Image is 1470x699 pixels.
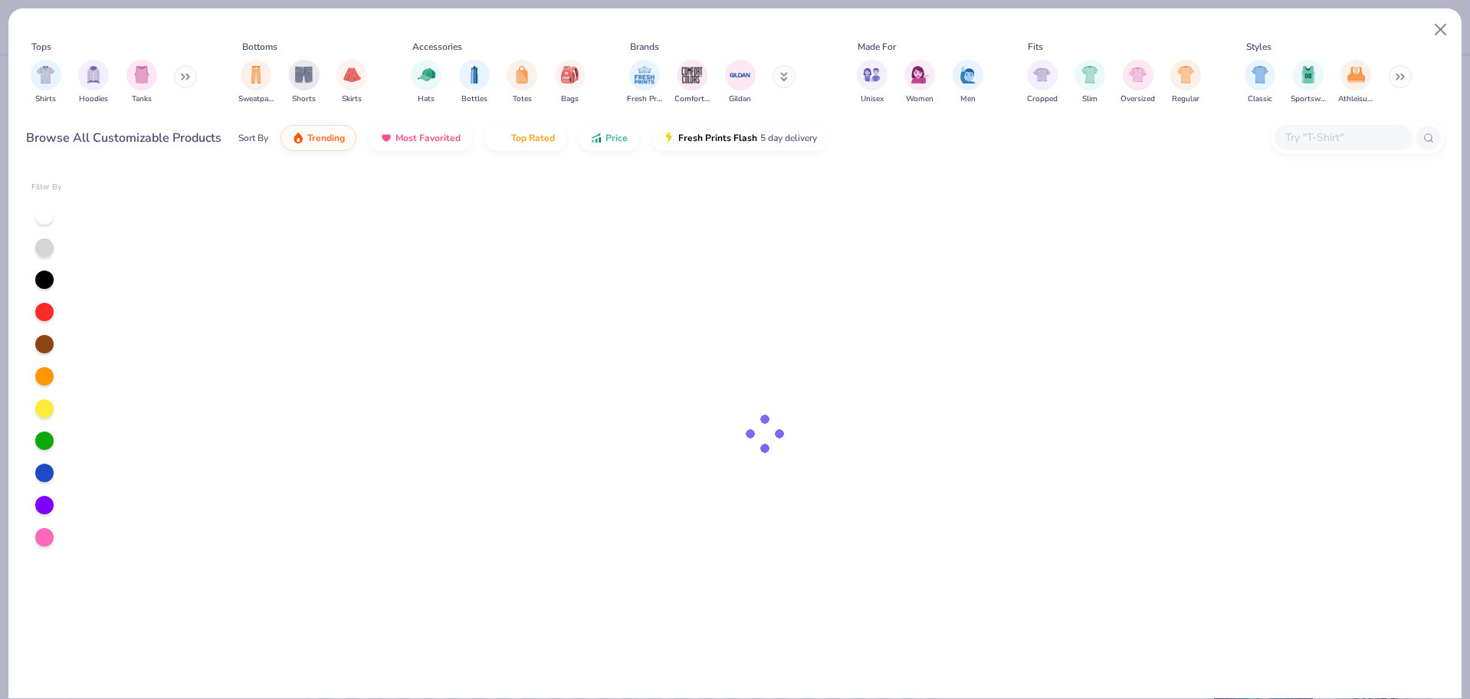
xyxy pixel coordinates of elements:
button: filter button [1170,60,1201,105]
button: filter button [725,60,756,105]
img: TopRated.gif [496,132,508,144]
img: Men Image [960,66,976,84]
div: filter for Oversized [1121,60,1155,105]
button: filter button [126,60,157,105]
div: filter for Fresh Prints [627,60,662,105]
div: Made For [858,40,896,54]
button: filter button [1338,60,1373,105]
span: Totes [513,94,532,105]
div: filter for Regular [1170,60,1201,105]
span: Classic [1248,94,1272,105]
img: Athleisure Image [1347,66,1365,84]
button: filter button [674,60,710,105]
div: filter for Tanks [126,60,157,105]
button: Price [579,125,639,151]
button: filter button [904,60,935,105]
button: filter button [1291,60,1326,105]
span: Unisex [861,94,884,105]
button: filter button [507,60,537,105]
button: filter button [1027,60,1058,105]
div: Styles [1246,40,1271,54]
span: Sweatpants [238,94,274,105]
span: Tanks [132,94,152,105]
img: most_fav.gif [380,132,392,144]
span: 5 day delivery [760,130,817,147]
div: Fits [1028,40,1043,54]
div: filter for Classic [1245,60,1275,105]
img: Totes Image [514,66,530,84]
span: Hats [418,94,435,105]
div: filter for Bags [555,60,586,105]
div: filter for Athleisure [1338,60,1373,105]
img: Sweatpants Image [248,66,264,84]
img: trending.gif [292,132,304,144]
span: Gildan [729,94,751,105]
span: Shorts [292,94,316,105]
div: filter for Comfort Colors [674,60,710,105]
img: Oversized Image [1129,66,1147,84]
img: Tanks Image [133,66,150,84]
button: filter button [411,60,441,105]
div: filter for Totes [507,60,537,105]
span: Skirts [342,94,362,105]
div: Bottoms [242,40,277,54]
button: filter button [459,60,490,105]
img: Gildan Image [729,64,752,87]
span: Trending [307,132,345,144]
div: filter for Hats [411,60,441,105]
div: filter for Shirts [31,60,61,105]
button: filter button [953,60,983,105]
span: Women [906,94,934,105]
img: Regular Image [1177,66,1195,84]
div: filter for Skirts [336,60,367,105]
span: Cropped [1027,94,1058,105]
span: Slim [1082,94,1098,105]
div: filter for Unisex [857,60,888,105]
button: filter button [857,60,888,105]
span: Most Favorited [395,132,461,144]
span: Fresh Prints [627,94,662,105]
img: Slim Image [1081,66,1098,84]
span: Athleisure [1338,94,1373,105]
button: filter button [1075,60,1105,105]
div: filter for Men [953,60,983,105]
span: Top Rated [511,132,555,144]
img: Unisex Image [863,66,881,84]
img: Bags Image [561,66,578,84]
button: Fresh Prints Flash5 day delivery [651,125,829,151]
div: filter for Slim [1075,60,1105,105]
div: filter for Bottles [459,60,490,105]
img: Hats Image [418,66,435,84]
span: Hoodies [79,94,108,105]
img: Classic Image [1252,66,1269,84]
span: Sportswear [1291,94,1326,105]
div: filter for Sweatpants [238,60,274,105]
button: filter button [1121,60,1155,105]
img: Shirts Image [37,66,54,84]
img: Sportswear Image [1300,66,1317,84]
span: Comfort Colors [674,94,710,105]
button: filter button [31,60,61,105]
img: flash.gif [663,132,675,144]
img: Hoodies Image [85,66,102,84]
button: filter button [238,60,274,105]
div: Tops [31,40,51,54]
div: Browse All Customizable Products [26,129,221,147]
div: filter for Hoodies [78,60,109,105]
button: filter button [555,60,586,105]
button: Top Rated [484,125,566,151]
button: Most Favorited [369,125,472,151]
img: Bottles Image [466,66,483,84]
span: Bottles [461,94,487,105]
img: Fresh Prints Image [633,64,656,87]
span: Oversized [1121,94,1155,105]
button: Trending [281,125,356,151]
span: Shirts [35,94,56,105]
div: filter for Women [904,60,935,105]
span: Men [960,94,976,105]
img: Comfort Colors Image [681,64,704,87]
img: Skirts Image [343,66,361,84]
div: filter for Cropped [1027,60,1058,105]
button: Close [1426,15,1455,44]
img: Shorts Image [295,66,313,84]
